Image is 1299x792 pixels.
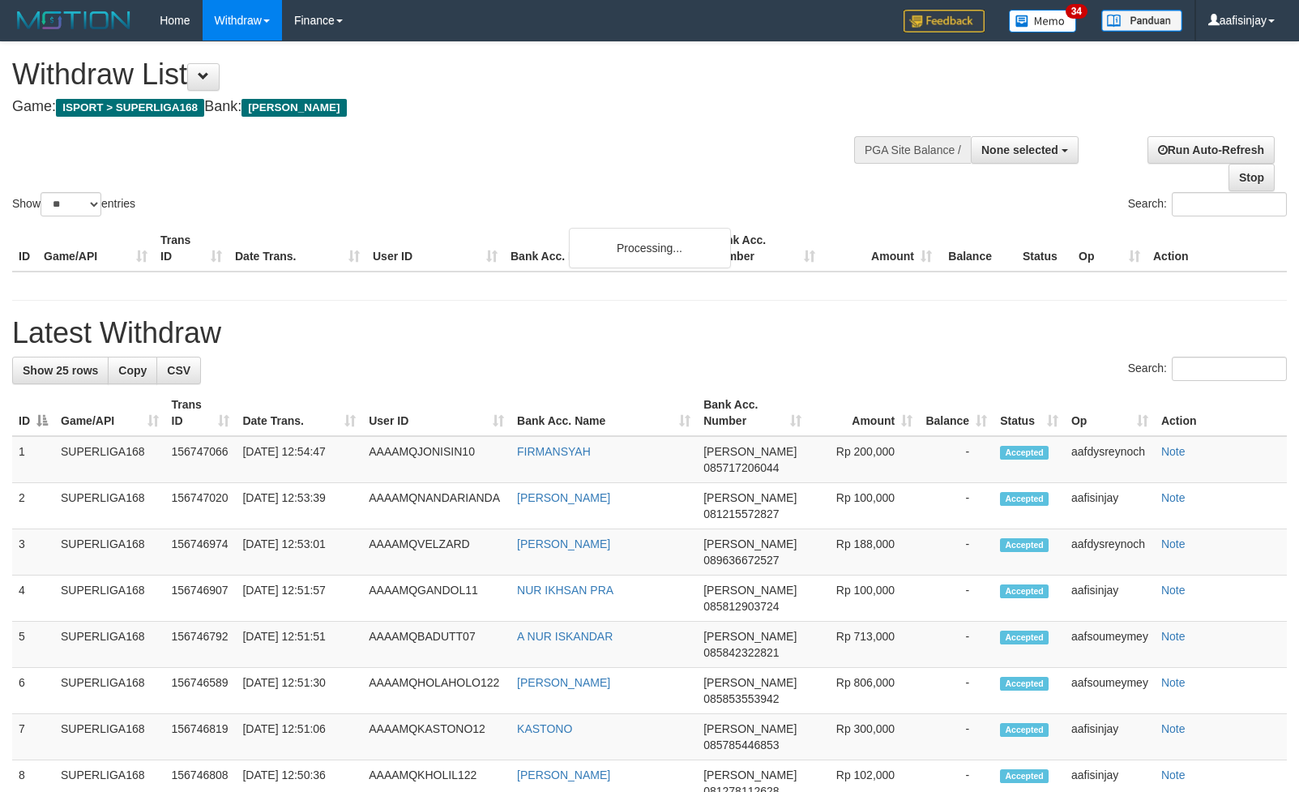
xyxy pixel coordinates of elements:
h1: Withdraw List [12,58,850,91]
th: Status: activate to sort column ascending [993,390,1065,436]
td: Rp 100,000 [808,576,919,622]
span: Accepted [1000,492,1049,506]
a: FIRMANSYAH [517,445,591,458]
td: aafisinjay [1065,714,1155,760]
td: - [919,668,993,714]
td: AAAAMQHOLAHOLO122 [362,668,511,714]
a: CSV [156,357,201,384]
a: Note [1161,768,1186,781]
span: Accepted [1000,769,1049,783]
td: 3 [12,529,54,576]
div: Processing... [569,228,731,268]
td: Rp 200,000 [808,436,919,483]
td: AAAAMQNANDARIANDA [362,483,511,529]
th: Action [1147,225,1287,272]
th: Bank Acc. Name [504,225,705,272]
img: Button%20Memo.svg [1009,10,1077,32]
th: User ID: activate to sort column ascending [362,390,511,436]
span: Copy 089636672527 to clipboard [703,554,779,567]
td: SUPERLIGA168 [54,436,165,483]
select: Showentries [41,192,101,216]
td: 156746792 [165,622,237,668]
th: Game/API: activate to sort column ascending [54,390,165,436]
th: Game/API [37,225,154,272]
td: - [919,622,993,668]
h1: Latest Withdraw [12,317,1287,349]
td: - [919,436,993,483]
a: Note [1161,584,1186,597]
span: Show 25 rows [23,364,98,377]
span: Accepted [1000,631,1049,644]
th: Trans ID: activate to sort column ascending [165,390,237,436]
td: 1 [12,436,54,483]
td: AAAAMQBADUTT07 [362,622,511,668]
td: 5 [12,622,54,668]
span: [PERSON_NAME] [703,445,797,458]
a: Note [1161,630,1186,643]
span: None selected [981,143,1058,156]
th: Balance [938,225,1016,272]
span: Accepted [1000,584,1049,598]
th: Trans ID [154,225,229,272]
td: [DATE] 12:51:51 [236,622,362,668]
a: [PERSON_NAME] [517,537,610,550]
td: SUPERLIGA168 [54,622,165,668]
td: 6 [12,668,54,714]
span: Copy 085785446853 to clipboard [703,738,779,751]
td: aafisinjay [1065,483,1155,529]
td: [DATE] 12:51:57 [236,576,362,622]
a: Stop [1228,164,1275,191]
td: [DATE] 12:51:30 [236,668,362,714]
th: Op: activate to sort column ascending [1065,390,1155,436]
th: Bank Acc. Number: activate to sort column ascending [697,390,808,436]
th: Date Trans.: activate to sort column ascending [236,390,362,436]
label: Search: [1128,192,1287,216]
td: aafisinjay [1065,576,1155,622]
span: [PERSON_NAME] [241,99,346,117]
span: [PERSON_NAME] [703,768,797,781]
td: AAAAMQKASTONO12 [362,714,511,760]
td: Rp 713,000 [808,622,919,668]
td: SUPERLIGA168 [54,576,165,622]
th: ID [12,225,37,272]
label: Show entries [12,192,135,216]
a: Note [1161,537,1186,550]
td: SUPERLIGA168 [54,483,165,529]
h4: Game: Bank: [12,99,850,115]
td: Rp 300,000 [808,714,919,760]
a: Note [1161,722,1186,735]
td: 156747066 [165,436,237,483]
a: Show 25 rows [12,357,109,384]
span: Accepted [1000,677,1049,691]
span: Copy [118,364,147,377]
td: 156746907 [165,576,237,622]
span: Copy 085842322821 to clipboard [703,646,779,659]
td: AAAAMQVELZARD [362,529,511,576]
span: Accepted [1000,538,1049,552]
a: [PERSON_NAME] [517,768,610,781]
td: [DATE] 12:51:06 [236,714,362,760]
td: Rp 806,000 [808,668,919,714]
td: SUPERLIGA168 [54,668,165,714]
a: KASTONO [517,722,572,735]
td: 7 [12,714,54,760]
input: Search: [1172,192,1287,216]
a: Note [1161,445,1186,458]
th: Amount: activate to sort column ascending [808,390,919,436]
td: - [919,714,993,760]
td: 2 [12,483,54,529]
td: Rp 188,000 [808,529,919,576]
button: None selected [971,136,1079,164]
span: Copy 085717206044 to clipboard [703,461,779,474]
span: [PERSON_NAME] [703,491,797,504]
span: CSV [167,364,190,377]
span: Accepted [1000,723,1049,737]
th: Bank Acc. Name: activate to sort column ascending [511,390,697,436]
span: Copy 081215572827 to clipboard [703,507,779,520]
a: Run Auto-Refresh [1147,136,1275,164]
span: [PERSON_NAME] [703,584,797,597]
td: AAAAMQGANDOL11 [362,576,511,622]
span: [PERSON_NAME] [703,676,797,689]
td: [DATE] 12:53:39 [236,483,362,529]
td: aafsoumeymey [1065,622,1155,668]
